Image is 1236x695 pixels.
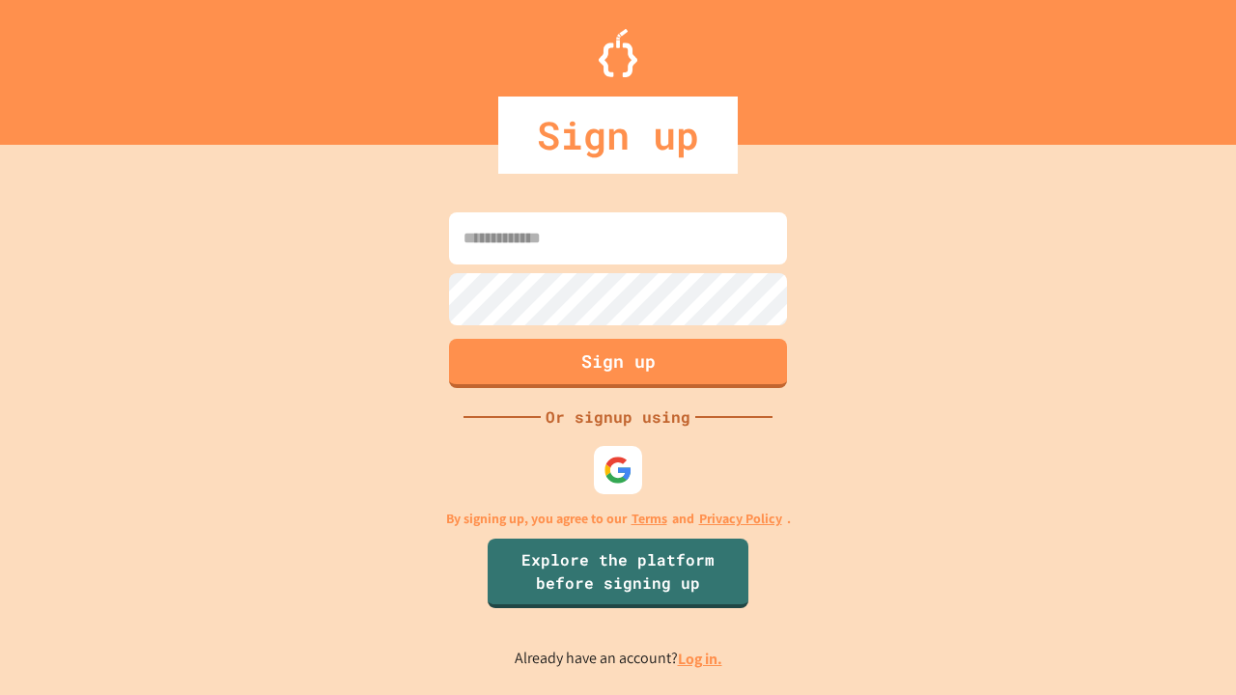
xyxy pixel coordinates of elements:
[488,539,748,608] a: Explore the platform before signing up
[541,405,695,429] div: Or signup using
[678,649,722,669] a: Log in.
[498,97,738,174] div: Sign up
[515,647,722,671] p: Already have an account?
[446,509,791,529] p: By signing up, you agree to our and .
[632,509,667,529] a: Terms
[449,339,787,388] button: Sign up
[599,29,637,77] img: Logo.svg
[604,456,632,485] img: google-icon.svg
[699,509,782,529] a: Privacy Policy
